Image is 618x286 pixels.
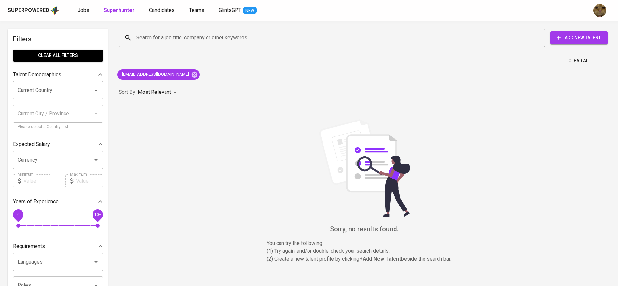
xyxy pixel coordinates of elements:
div: [EMAIL_ADDRESS][DOMAIN_NAME] [117,69,200,80]
a: Jobs [78,7,91,15]
input: Value [23,174,50,187]
b: Superhunter [104,7,135,13]
p: Expected Salary [13,140,50,148]
a: Superpoweredapp logo [8,6,59,15]
a: Superhunter [104,7,136,15]
h6: Sorry, no results found. [119,224,610,234]
span: GlintsGPT [219,7,241,13]
span: 10+ [94,212,101,217]
p: Requirements [13,242,45,250]
button: Open [92,257,101,266]
h6: Filters [13,34,103,44]
span: [EMAIL_ADDRESS][DOMAIN_NAME] [117,71,193,78]
div: Talent Demographics [13,68,103,81]
div: Years of Experience [13,195,103,208]
a: Teams [189,7,206,15]
a: GlintsGPT NEW [219,7,257,15]
button: Open [92,86,101,95]
a: Candidates [149,7,176,15]
p: You can try the following : [267,239,462,247]
div: Requirements [13,240,103,253]
span: Candidates [149,7,175,13]
p: Years of Experience [13,198,59,206]
button: Clear All [566,55,593,67]
span: Jobs [78,7,89,13]
span: Clear All filters [18,51,98,60]
span: NEW [243,7,257,14]
div: Expected Salary [13,138,103,151]
p: (2) Create a new talent profile by clicking beside the search bar. [267,255,462,263]
input: Value [76,174,103,187]
span: Add New Talent [555,34,602,42]
button: Clear All filters [13,50,103,62]
button: Open [92,155,101,164]
span: Clear All [568,57,591,65]
img: app logo [50,6,59,15]
img: file_searching.svg [316,119,413,217]
p: Most Relevant [138,88,171,96]
p: Please select a Country first [18,124,98,130]
img: ec6c0910-f960-4a00-a8f8-c5744e41279e.jpg [593,4,606,17]
span: 0 [17,212,19,217]
div: Superpowered [8,7,49,14]
p: (1) Try again, and/or double-check your search details, [267,247,462,255]
button: Add New Talent [550,31,608,44]
span: Teams [189,7,204,13]
b: + Add New Talent [359,256,401,262]
div: Most Relevant [138,86,179,98]
p: Sort By [119,88,135,96]
p: Talent Demographics [13,71,61,79]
